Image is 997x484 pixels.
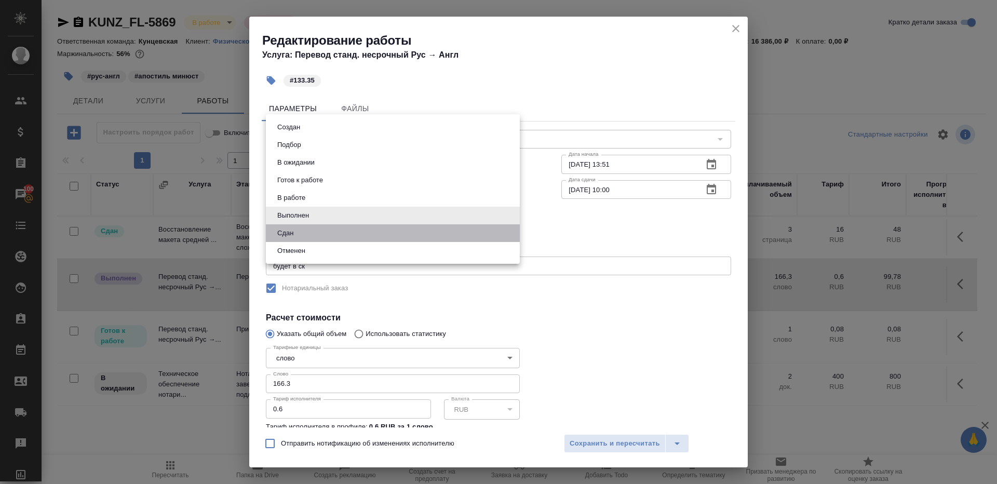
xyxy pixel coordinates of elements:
[274,174,326,186] button: Готов к работе
[274,139,304,151] button: Подбор
[274,122,303,133] button: Создан
[274,245,308,257] button: Отменен
[274,157,318,168] button: В ожидании
[274,210,312,221] button: Выполнен
[274,192,308,204] button: В работе
[274,227,297,239] button: Сдан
